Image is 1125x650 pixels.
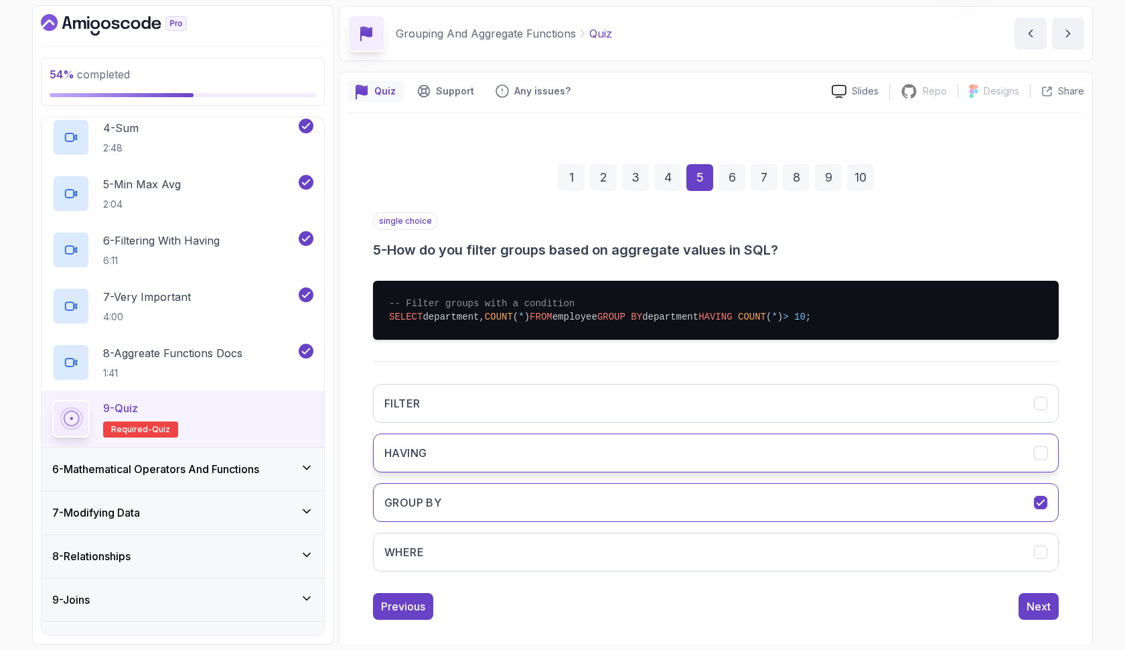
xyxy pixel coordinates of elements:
[103,289,191,305] p: 7 - Very Important
[41,14,218,36] a: Dashboard
[631,312,642,322] span: BY
[389,312,423,322] span: SELECT
[50,68,74,81] span: 54 %
[52,548,131,564] h3: 8 - Relationships
[52,461,259,477] h3: 6 - Mathematical Operators And Functions
[42,535,324,578] button: 8-Relationships
[794,312,806,322] span: 10
[42,448,324,491] button: 6-Mathematical Operators And Functions
[103,310,191,324] p: 4:00
[103,254,220,267] p: 6:11
[52,592,90,608] h3: 9 - Joins
[348,80,404,102] button: quiz button
[52,505,140,521] h3: 7 - Modifying Data
[103,198,181,211] p: 2:04
[590,164,617,191] div: 2
[52,175,313,212] button: 5-Min Max Avg2:04
[52,231,313,269] button: 6-Filtering With Having6:11
[373,434,1059,472] button: HAVING
[373,483,1059,522] button: GROUP BY
[1052,17,1084,50] button: next content
[514,84,571,98] p: Any issues?
[50,68,130,81] span: completed
[384,544,424,560] h3: WHERE
[1030,84,1084,98] button: Share
[373,241,1059,259] h3: 5 - How do you filter groups based on aggregate values in SQL?
[373,384,1059,423] button: FILTER
[1015,17,1047,50] button: previous content
[530,312,552,322] span: FROM
[558,164,585,191] div: 1
[396,25,576,42] p: Grouping And Aggregate Functions
[654,164,681,191] div: 4
[686,164,713,191] div: 5
[374,84,396,98] p: Quiz
[42,491,324,534] button: 7-Modifying Data
[815,164,842,191] div: 9
[738,312,766,322] span: COUNT
[487,80,579,102] button: Feedback button
[409,80,482,102] button: Support button
[373,593,433,620] button: Previous
[103,233,220,249] p: 6 - Filtering With Having
[719,164,745,191] div: 6
[384,395,420,411] h3: FILTER
[373,533,1059,572] button: WHERE
[52,400,313,438] button: 9-QuizRequired-quiz
[1019,593,1059,620] button: Next
[52,287,313,325] button: 7-Very Important4:00
[111,424,152,435] span: Required-
[698,312,732,322] span: HAVING
[485,312,513,322] span: COUNT
[103,120,139,136] p: 4 - Sum
[103,345,242,361] p: 8 - Aggreate Functions Docs
[103,400,138,416] p: 9 - Quiz
[783,312,788,322] span: >
[589,25,612,42] p: Quiz
[751,164,777,191] div: 7
[984,84,1019,98] p: Designs
[373,281,1059,340] pre: department, ( ) employee department ( ) ;
[381,598,425,614] div: Previous
[923,84,947,98] p: Repo
[783,164,810,191] div: 8
[1027,598,1051,614] div: Next
[384,445,427,461] h3: HAVING
[436,84,474,98] p: Support
[103,176,181,192] p: 5 - Min Max Avg
[52,344,313,381] button: 8-Aggreate Functions Docs1:41
[597,312,625,322] span: GROUP
[103,367,242,380] p: 1:41
[103,141,139,155] p: 2:48
[384,495,441,511] h3: GROUP BY
[1058,84,1084,98] p: Share
[373,212,438,230] p: single choice
[847,164,874,191] div: 10
[152,424,170,435] span: quiz
[52,119,313,156] button: 4-Sum2:48
[389,298,575,309] span: -- Filter groups with a condition
[821,84,889,99] a: Slides
[622,164,649,191] div: 3
[852,84,879,98] p: Slides
[42,578,324,621] button: 9-Joins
